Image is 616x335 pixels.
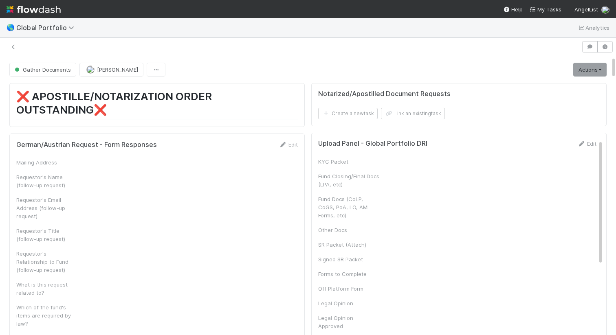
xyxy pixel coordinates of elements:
[16,141,157,149] h5: German/Austrian Request - Form Responses
[16,90,298,120] h1: ❌ APOSTILLE/NOTARIZATION ORDER OUTSTANDING❌
[16,280,77,297] div: What is this request related to?
[529,5,561,13] a: My Tasks
[318,241,379,249] div: SR Packet (Attach)
[318,226,379,234] div: Other Docs
[16,158,77,166] div: Mailing Address
[318,195,379,219] div: Fund Docs (CoLP, CoGS, PoA, LO, AML Forms, etc)
[97,66,138,73] span: [PERSON_NAME]
[601,6,609,14] img: avatar_c584de82-e924-47af-9431-5c284c40472a.png
[577,140,596,147] a: Edit
[318,270,379,278] div: Forms to Complete
[16,303,77,328] div: Which of the fund's items are required by law?
[7,24,15,31] span: 🌎
[529,6,561,13] span: My Tasks
[86,66,95,74] img: avatar_c584de82-e924-47af-9431-5c284c40472a.png
[573,63,607,77] a: Actions
[16,24,78,32] span: Global Portfolio
[318,158,379,166] div: KYC Packet
[318,285,379,293] div: Off Platform Form
[16,227,77,243] div: Requestor's Title (follow-up request)
[318,255,379,263] div: Signed SR Packet
[318,314,379,330] div: Legal Opinion Approved
[577,23,609,33] a: Analytics
[16,250,77,274] div: Requestor's Relationship to Fund (follow-up request)
[16,173,77,189] div: Requestor's Name (follow-up request)
[279,141,298,148] a: Edit
[381,108,445,119] button: Link an existingtask
[574,6,598,13] span: AngelList
[7,2,61,16] img: logo-inverted-e16ddd16eac7371096b0.svg
[318,299,379,307] div: Legal Opinion
[79,63,143,77] button: [PERSON_NAME]
[318,108,378,119] button: Create a newtask
[318,140,427,148] h5: Upload Panel - Global Portfolio DRI
[318,90,451,98] h5: Notarized/Apostilled Document Requests
[503,5,523,13] div: Help
[16,196,77,220] div: Requestor's Email Address (follow-up request)
[318,172,379,188] div: Fund Closing/Final Docs (LPA, etc)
